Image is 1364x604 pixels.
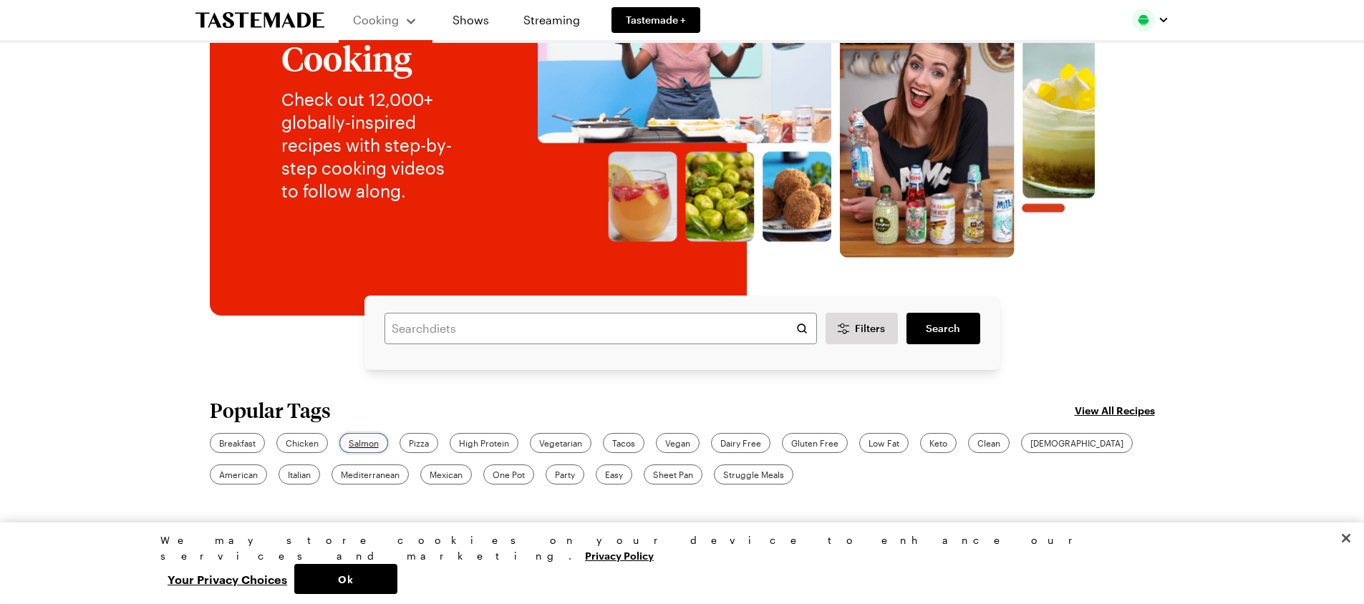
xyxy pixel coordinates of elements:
[288,468,311,481] span: Italian
[626,13,686,27] span: Tastemade +
[1132,9,1169,31] button: Profile picture
[450,433,518,453] a: High Protein
[920,433,957,453] a: Keto
[400,433,438,453] a: Pizza
[977,437,1000,449] span: Clean
[530,433,591,453] a: Vegetarian
[493,468,525,481] span: One Pot
[603,433,644,453] a: Tacos
[420,464,472,484] a: Mexican
[869,437,899,449] span: Low Fat
[723,468,784,481] span: Struggle Meals
[195,12,324,29] a: To Tastemade Home Page
[294,564,397,594] button: Ok
[353,6,418,34] button: Cooking
[1030,437,1123,449] span: [DEMOGRAPHIC_DATA]
[276,433,328,453] a: Chicken
[210,464,267,484] a: American
[339,433,388,453] a: Salmon
[782,433,848,453] a: Gluten Free
[585,548,654,562] a: More information about your privacy, opens in a new tab
[219,468,258,481] span: American
[968,433,1010,453] a: Clean
[859,433,909,453] a: Low Fat
[855,321,885,336] span: Filters
[160,532,1191,564] div: We may store cookies on your device to enhance our services and marketing.
[711,433,770,453] a: Dairy Free
[714,464,793,484] a: Struggle Meals
[281,39,464,77] h1: Cooking
[612,437,635,449] span: Tacos
[210,433,265,453] a: Breakfast
[926,321,960,336] span: Search
[539,437,582,449] span: Vegetarian
[210,399,331,422] h2: Popular Tags
[653,468,693,481] span: Sheet Pan
[826,313,899,344] button: Desktop filters
[483,464,534,484] a: One Pot
[656,433,700,453] a: Vegan
[665,437,690,449] span: Vegan
[160,532,1191,594] div: Privacy
[555,468,575,481] span: Party
[279,464,320,484] a: Italian
[611,7,700,33] a: Tastemade +
[1132,9,1155,31] img: Profile picture
[720,437,761,449] span: Dairy Free
[286,437,319,449] span: Chicken
[349,437,379,449] span: Salmon
[644,464,702,484] a: Sheet Pan
[1021,433,1133,453] a: [DEMOGRAPHIC_DATA]
[906,313,980,344] a: filters
[791,437,838,449] span: Gluten Free
[353,13,399,26] span: Cooking
[546,464,584,484] a: Party
[596,464,632,484] a: Easy
[332,464,409,484] a: Mediterranean
[929,437,947,449] span: Keto
[409,437,429,449] span: Pizza
[459,437,509,449] span: High Protein
[1075,402,1155,418] a: View All Recipes
[430,468,463,481] span: Mexican
[281,88,464,203] p: Check out 12,000+ globally-inspired recipes with step-by-step cooking videos to follow along.
[160,564,294,594] button: Your Privacy Choices
[605,468,623,481] span: Easy
[219,437,256,449] span: Breakfast
[341,468,400,481] span: Mediterranean
[1330,522,1362,554] button: Close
